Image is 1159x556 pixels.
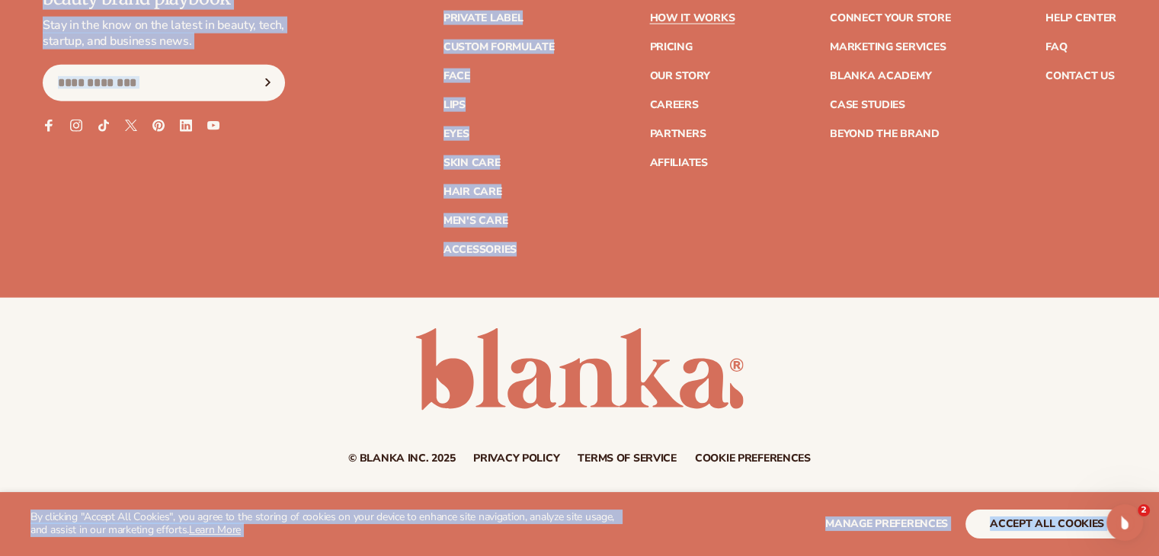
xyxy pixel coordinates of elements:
[443,244,517,255] a: Accessories
[443,13,523,24] a: Private label
[649,71,709,81] a: Our Story
[443,100,466,110] a: Lips
[251,65,284,101] button: Subscribe
[578,453,677,464] a: Terms of service
[443,129,469,139] a: Eyes
[473,453,559,464] a: Privacy policy
[443,42,555,53] a: Custom formulate
[443,71,470,81] a: Face
[965,510,1129,538] button: accept all cookies
[830,100,905,110] a: Case Studies
[1106,504,1143,541] iframe: Intercom live chat
[43,18,285,50] p: Stay in the know on the latest in beauty, tech, startup, and business news.
[1045,13,1116,24] a: Help Center
[1045,71,1114,81] a: Contact Us
[825,516,948,531] span: Manage preferences
[830,13,950,24] a: Connect your store
[1138,504,1150,516] span: 2
[825,510,948,538] button: Manage preferences
[30,511,632,537] p: By clicking "Accept All Cookies", you agree to the storing of cookies on your device to enhance s...
[649,42,692,53] a: Pricing
[1045,42,1067,53] a: FAQ
[443,187,501,197] a: Hair Care
[695,453,811,464] a: Cookie preferences
[189,522,241,537] a: Learn More
[443,216,507,226] a: Men's Care
[830,42,946,53] a: Marketing services
[649,13,735,24] a: How It Works
[649,129,706,139] a: Partners
[443,158,500,168] a: Skin Care
[348,451,455,465] small: © Blanka Inc. 2025
[830,129,940,139] a: Beyond the brand
[649,158,707,168] a: Affiliates
[649,100,698,110] a: Careers
[830,71,931,81] a: Blanka Academy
